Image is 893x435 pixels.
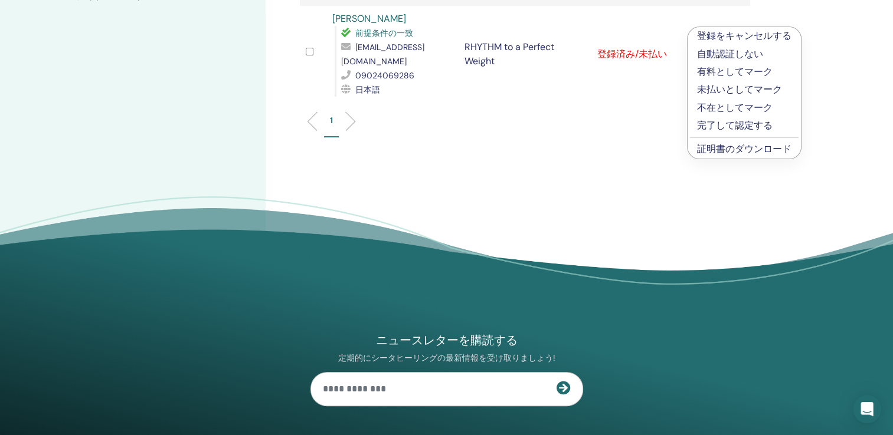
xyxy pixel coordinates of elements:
p: 定期的にシータヒーリングの最新情報を受け取りましょう! [310,352,583,364]
a: [PERSON_NAME] [332,12,406,25]
span: 前提条件の一致 [355,28,413,38]
p: 未払いとしてマーク [697,83,791,97]
a: 証明書のダウンロード [697,143,791,155]
p: 有料としてマーク [697,65,791,79]
span: [EMAIL_ADDRESS][DOMAIN_NAME] [341,42,424,67]
p: 不在としてマーク [697,101,791,115]
p: 1 [330,114,333,127]
p: 自動認証しない [697,47,791,61]
td: RHYTHM to a Perfect Weight [459,6,591,103]
div: Open Intercom Messenger [853,395,881,423]
p: 完了して認定する [697,118,791,133]
h4: ニュースレターを購読する [310,332,583,348]
p: 登録をキャンセルする [697,29,791,43]
span: 09024069286 [355,70,414,81]
span: 日本語 [355,84,380,95]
